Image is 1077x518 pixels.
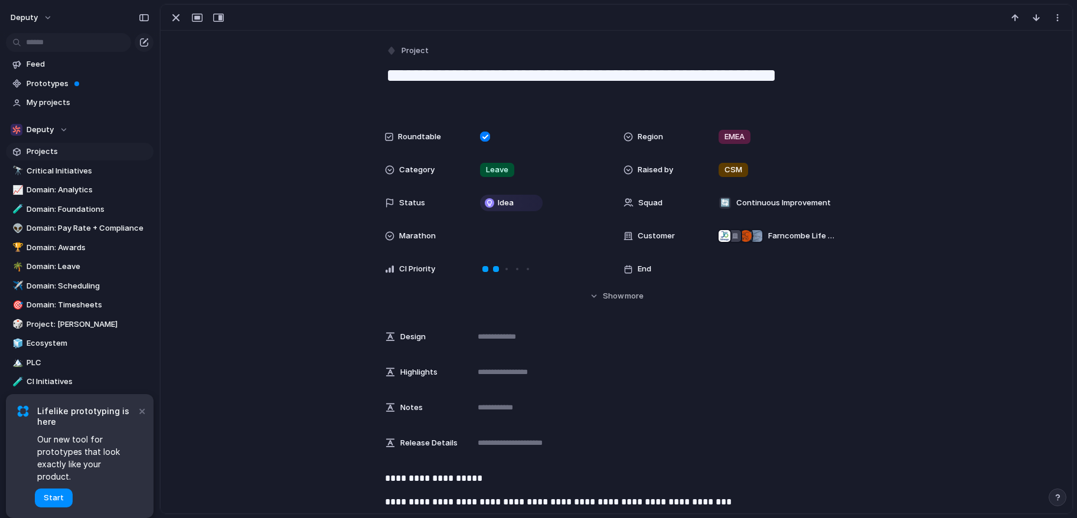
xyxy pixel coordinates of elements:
span: Domain: Leave [27,261,149,273]
span: End [638,263,651,275]
span: Customer [638,230,675,242]
span: CI Priority [399,263,435,275]
span: Marathon [399,230,436,242]
div: 🧪 [12,375,21,389]
span: Domain: Pay Rate + Compliance [27,222,149,234]
div: 📈 [12,183,21,197]
span: Continuous Improvement [736,197,831,209]
span: Farncombe Life Limited , Lifeways Group , Gymshark , HC-One , Onore [768,230,838,242]
span: Lifelike prototyping is here [37,406,136,427]
button: Deputy [6,121,154,139]
button: 🧪 [11,204,22,215]
div: 🌴 [12,260,21,274]
div: 🎲 [12,317,21,331]
button: Dismiss [135,404,149,418]
span: Domain: Scheduling [27,280,149,292]
button: 🏆 [11,242,22,254]
span: more [625,290,644,302]
div: 🎯 [12,299,21,312]
button: 🌴 [11,261,22,273]
span: Our new tool for prototypes that look exactly like your product. [37,433,136,483]
div: 🧊 [12,337,21,350]
span: CSM [724,164,742,176]
span: EMEA [724,131,745,143]
span: Feed [27,58,149,70]
span: Raised by [638,164,673,176]
div: 🔄 [719,197,731,209]
span: Project [402,45,429,57]
span: Highlights [400,366,438,378]
span: Deputy [27,124,54,136]
a: 🏆Domain: Awards [6,239,154,257]
a: My projects [6,94,154,112]
a: Prototypes [6,75,154,93]
span: Show [603,290,624,302]
a: 🧊Ecosystem [6,335,154,352]
span: Roundtable [398,131,441,143]
a: Feed [6,55,154,73]
div: ✈️ [12,279,21,293]
button: 👽 [11,222,22,234]
a: ⚠️Needs Change Notice [6,392,154,410]
button: Showmore [385,286,848,307]
button: Project [384,42,432,60]
span: Idea [498,197,514,209]
a: 📈Domain: Analytics [6,181,154,199]
span: Domain: Foundations [27,204,149,215]
a: Projects [6,143,154,160]
button: Start [35,489,73,507]
div: 🏔️ [12,356,21,369]
a: 🎲Project: [PERSON_NAME] [6,316,154,333]
button: 🧪 [11,376,22,388]
span: Region [638,131,663,143]
div: 🧪 [12,202,21,216]
span: Squad [638,197,662,209]
span: Release Details [400,437,458,449]
span: Prototypes [27,78,149,90]
button: 📈 [11,184,22,196]
span: Project: [PERSON_NAME] [27,319,149,330]
a: 🌴Domain: Leave [6,258,154,276]
span: Critical Initiatives [27,165,149,177]
span: PLC [27,357,149,369]
span: My projects [27,97,149,109]
a: 🏔️PLC [6,354,154,372]
button: 🎯 [11,299,22,311]
span: Design [400,331,426,343]
span: Ecosystem [27,337,149,349]
span: Notes [400,402,423,414]
span: Status [399,197,425,209]
span: Leave [486,164,508,176]
span: Domain: Analytics [27,184,149,196]
div: 👽 [12,222,21,235]
button: 🏔️ [11,357,22,369]
span: Domain: Awards [27,242,149,254]
span: CI Initiatives [27,376,149,388]
a: 👽Domain: Pay Rate + Compliance [6,219,154,237]
button: 🧊 [11,337,22,349]
a: 🧪Domain: Foundations [6,201,154,218]
span: deputy [11,12,38,24]
a: ✈️Domain: Scheduling [6,277,154,295]
a: 🧪CI Initiatives [6,373,154,391]
a: 🎯Domain: Timesheets [6,296,154,314]
button: ✈️ [11,280,22,292]
div: 🔭 [12,164,21,178]
button: 🎲 [11,319,22,330]
span: Domain: Timesheets [27,299,149,311]
div: 🏆 [12,241,21,254]
a: 🔭Critical Initiatives [6,162,154,180]
button: 🔭 [11,165,22,177]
